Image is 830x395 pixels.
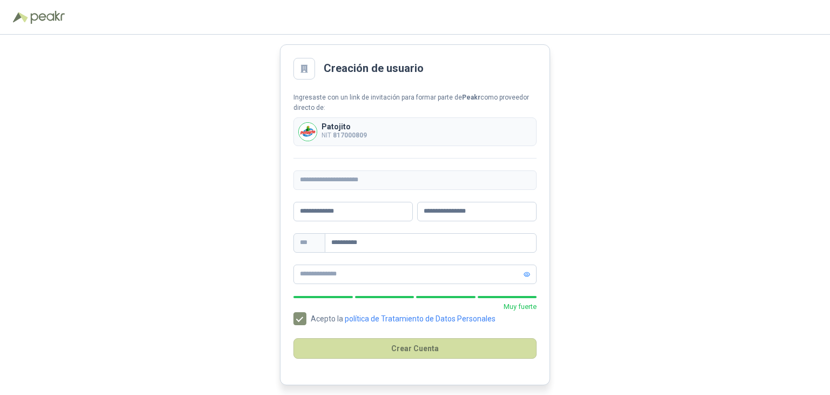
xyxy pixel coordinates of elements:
[293,93,537,113] div: Ingresaste con un link de invitación para formar parte de como proveedor directo de:
[322,123,367,130] p: Patojito
[322,130,367,141] p: NIT
[324,60,424,77] h2: Creación de usuario
[293,338,537,359] button: Crear Cuenta
[345,314,496,323] a: política de Tratamiento de Datos Personales
[462,94,480,101] b: Peakr
[30,11,65,24] img: Peakr
[306,315,500,322] span: Acepto la
[333,131,367,139] b: 817000809
[13,12,28,23] img: Logo
[299,123,317,141] img: Company Logo
[524,271,530,278] span: eye
[293,301,537,312] p: Muy fuerte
